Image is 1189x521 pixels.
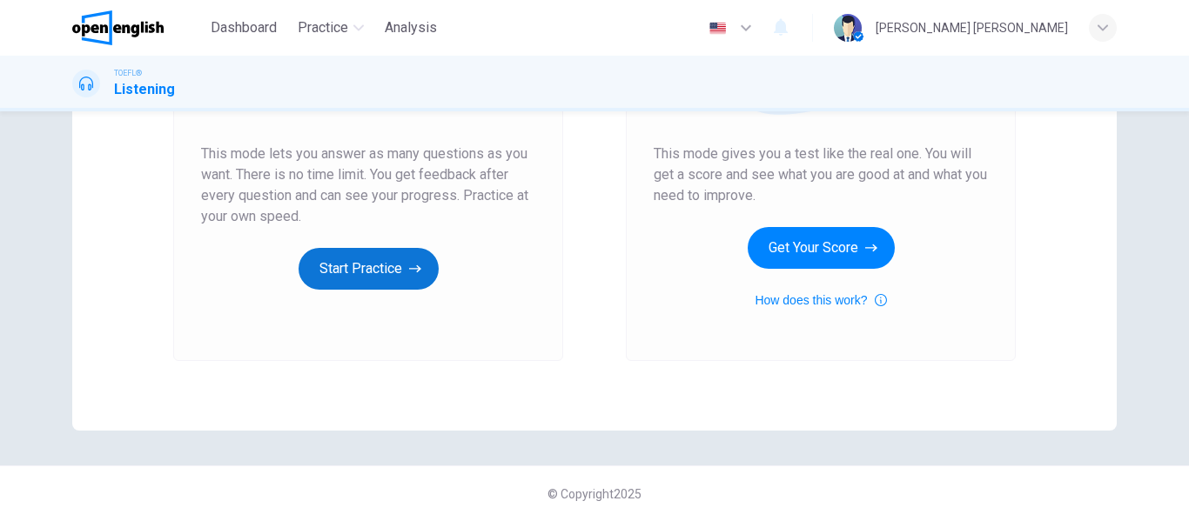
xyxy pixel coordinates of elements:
[876,17,1068,38] div: [PERSON_NAME] [PERSON_NAME]
[291,12,371,43] button: Practice
[211,17,277,38] span: Dashboard
[378,12,444,43] button: Analysis
[385,17,437,38] span: Analysis
[547,487,642,501] span: © Copyright 2025
[834,14,862,42] img: Profile picture
[707,22,729,35] img: en
[204,12,284,43] button: Dashboard
[299,248,439,290] button: Start Practice
[298,17,348,38] span: Practice
[755,290,886,311] button: How does this work?
[748,227,895,269] button: Get Your Score
[654,144,988,206] span: This mode gives you a test like the real one. You will get a score and see what you are good at a...
[114,67,142,79] span: TOEFL®
[201,144,535,227] span: This mode lets you answer as many questions as you want. There is no time limit. You get feedback...
[114,79,175,100] h1: Listening
[72,10,164,45] img: OpenEnglish logo
[72,10,204,45] a: OpenEnglish logo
